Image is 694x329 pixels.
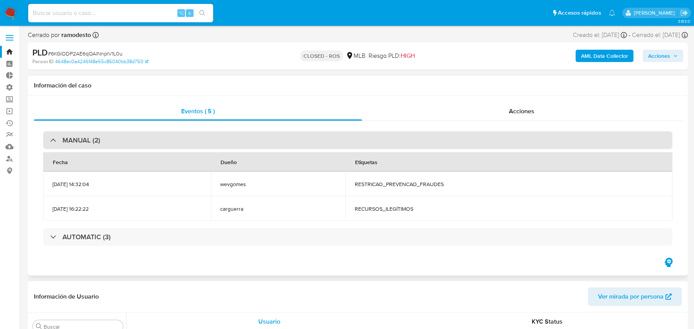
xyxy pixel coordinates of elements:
[43,228,672,246] div: AUTOMATIC (3)
[632,31,688,39] div: Cerrado el: [DATE]
[220,205,336,212] span: carguerra
[55,58,148,65] a: 4648ec0a4246f48e55c85040bb38d750
[194,8,210,18] button: search-icon
[581,50,628,62] b: AML Data Collector
[576,50,633,62] button: AML Data Collector
[355,181,663,188] span: RESTRICAO_PREVENCAO_FRAUDES
[346,52,366,60] div: MLB
[48,50,123,57] span: # 6KGIODP2AE6qOAlNnpIV1L0u
[52,181,202,188] span: [DATE] 14:32:04
[258,317,280,326] span: Usuario
[598,287,664,306] span: Ver mirada por persona
[401,51,415,60] span: HIGH
[558,9,601,17] span: Accesos rápidos
[62,233,111,241] h3: AUTOMATIC (3)
[609,10,615,16] a: Notificaciones
[573,31,627,39] div: Creado el: [DATE]
[44,153,77,171] div: Fecha
[628,31,630,39] span: -
[355,205,663,212] span: RECURSOS_ILEGÍTIMOS
[32,46,48,59] b: PLD
[532,317,563,326] span: KYC Status
[643,50,683,62] button: Acciones
[181,107,215,116] span: Eventos ( 5 )
[220,181,336,188] span: wevgomes
[588,287,682,306] button: Ver mirada por persona
[28,8,213,18] input: Buscar usuario o caso...
[60,30,91,39] b: ramodesto
[369,52,415,60] span: Riesgo PLD:
[178,9,184,17] span: ⌥
[34,293,99,300] h1: Información de Usuario
[509,107,534,116] span: Acciones
[634,9,677,17] p: juan.calo@mercadolibre.com
[346,153,387,171] div: Etiquetas
[189,9,191,17] span: s
[211,153,246,171] div: Dueño
[43,131,672,149] div: MANUAL (2)
[648,50,670,62] span: Acciones
[52,205,202,212] span: [DATE] 16:22:22
[34,82,682,89] h1: Información del caso
[300,50,343,61] p: CLOSED - ROS
[62,136,100,144] h3: MANUAL (2)
[28,31,91,39] span: Cerrado por
[32,58,54,65] b: Person ID
[680,9,688,17] a: Salir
